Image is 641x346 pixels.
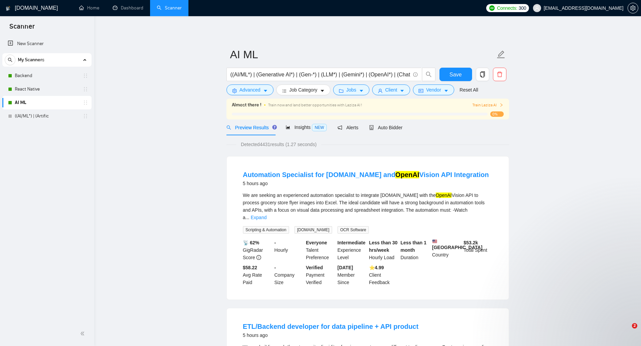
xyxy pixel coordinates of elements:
mark: OpenAI [436,193,452,198]
span: Detected 4431 results (1.27 seconds) [236,141,321,148]
mark: OpenAI [395,171,419,178]
span: info-circle [413,72,418,77]
span: Connects: [497,4,517,12]
div: Talent Preference [305,239,336,261]
span: caret-down [444,88,449,93]
div: Experience Level [336,239,368,261]
img: 🇺🇸 [432,239,437,244]
span: right [499,103,503,107]
a: ETL/Backend developer for data pipeline + API product [243,323,419,330]
span: double-left [80,330,87,337]
span: folder [339,88,344,93]
span: edit [497,50,505,59]
span: Job Category [289,86,317,94]
li: My Scanners [2,53,92,123]
span: caret-down [400,88,404,93]
span: Alerts [337,125,358,130]
div: 5 hours ago [243,331,419,339]
span: bars [282,88,287,93]
button: folderJobscaret-down [333,84,369,95]
span: idcard [419,88,423,93]
span: setting [628,5,638,11]
div: GigRadar Score [242,239,273,261]
input: Scanner name... [230,46,495,63]
span: caret-down [320,88,325,93]
b: $ 53.2k [464,240,478,245]
a: setting [628,5,638,11]
span: Train now and land better opportunities with Laziza AI ! [268,103,362,107]
span: user [378,88,383,93]
div: Client Feedback [368,264,399,286]
div: 5 hours ago [243,179,489,187]
input: Search Freelance Jobs... [230,70,410,79]
span: user [535,6,539,10]
span: copy [476,71,489,77]
a: searchScanner [157,5,182,11]
button: Train Laziza AI [472,102,503,108]
span: info-circle [256,255,261,260]
b: 📡 62% [243,240,259,245]
b: Less than 30 hrs/week [369,240,398,253]
span: caret-down [263,88,268,93]
span: Advanced [240,86,260,94]
span: holder [83,113,88,119]
div: Country [431,239,462,261]
span: setting [232,88,237,93]
button: idcardVendorcaret-down [413,84,454,95]
b: Intermediate [337,240,365,245]
div: Avg Rate Paid [242,264,273,286]
span: NEW [312,124,327,131]
span: Auto Bidder [369,125,402,130]
div: Hourly [273,239,305,261]
div: Duration [399,239,431,261]
b: - [274,265,276,270]
span: 2 [632,323,637,328]
button: barsJob Categorycaret-down [276,84,330,95]
b: Verified [306,265,323,270]
div: Hourly Load [368,239,399,261]
iframe: Intercom live chat [618,323,634,339]
span: Scripting & Automation [243,226,289,234]
span: Client [385,86,397,94]
button: userClientcaret-down [372,84,411,95]
a: AI ML [15,96,79,109]
span: search [226,125,231,130]
span: robot [369,125,374,130]
span: holder [83,86,88,92]
a: Reset All [460,86,478,94]
span: holder [83,73,88,78]
span: Vendor [426,86,441,94]
span: area-chart [286,125,290,130]
span: ... [245,215,249,220]
span: search [422,71,435,77]
span: [DOMAIN_NAME] [294,226,332,234]
button: copy [476,68,489,81]
button: search [422,68,435,81]
button: setting [628,3,638,13]
img: logo [6,3,10,14]
button: Save [439,68,472,81]
span: Save [450,70,462,79]
a: New Scanner [8,37,86,50]
b: [GEOGRAPHIC_DATA] [432,239,483,250]
div: We are seeking an experienced automation specialist to integrate [DOMAIN_NAME] with the Vision AP... [243,192,493,221]
b: Less than 1 month [400,240,426,253]
a: React Native [15,82,79,96]
span: delete [493,71,506,77]
button: search [5,55,15,65]
span: 0% [490,111,504,117]
a: Automation Specialist for [DOMAIN_NAME] andOpenAIVision API Integration [243,171,489,178]
a: Expand [251,215,266,220]
span: My Scanners [18,53,44,67]
button: delete [493,68,506,81]
b: [DATE] [337,265,353,270]
span: Jobs [346,86,356,94]
span: holder [83,100,88,105]
div: Total Spent [462,239,494,261]
img: upwork-logo.png [489,5,495,11]
span: Scanner [4,22,40,36]
span: Almost there ! [232,101,261,109]
a: ((AI/ML*) | (Artific [15,109,79,123]
a: homeHome [79,5,99,11]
